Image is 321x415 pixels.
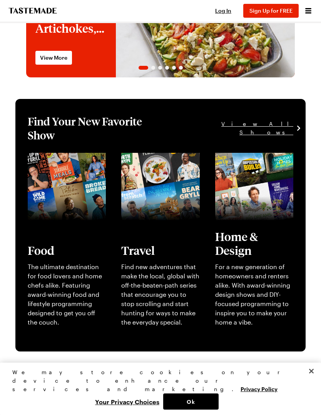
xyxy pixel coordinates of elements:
a: View full content for [object Object] [121,154,181,170]
button: Log In [208,7,239,15]
span: Go to slide 3 [158,66,162,70]
button: Your Privacy Choices [91,393,163,410]
a: To Tastemade Home Page [8,8,58,14]
span: Go to slide 5 [172,66,176,70]
h1: Find Your New Favorite Show [28,114,160,142]
button: Open menu [303,6,313,16]
span: Go to slide 1 [139,66,148,70]
button: Close [303,363,320,380]
span: Sign Up for FREE [249,7,293,14]
button: Ok [163,393,219,410]
a: View full content for [object Object] [28,154,87,170]
span: Go to slide 6 [179,66,183,70]
div: Privacy [12,368,302,410]
a: More information about your privacy, opens in a new tab [241,385,278,392]
a: View full content for [object Object] [215,154,274,170]
span: Go to slide 4 [165,66,169,70]
span: View More [40,54,67,62]
button: Sign Up for FREE [243,4,299,18]
span: Log In [215,7,231,14]
div: We may store cookies on your device to enhance our services and marketing. [12,368,302,393]
span: Go to slide 2 [151,66,155,70]
a: View All Shows [160,120,293,137]
a: View More [35,51,72,65]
